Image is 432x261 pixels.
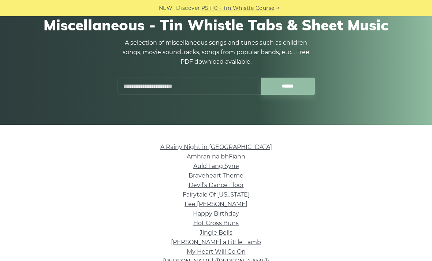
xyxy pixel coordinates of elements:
[185,201,247,208] a: Fee [PERSON_NAME]
[201,4,275,12] a: PST10 - Tin Whistle Course
[176,4,200,12] span: Discover
[171,239,261,246] a: [PERSON_NAME] a Little Lamb
[117,38,315,67] p: A selection of miscellaneous songs and tunes such as children songs, movie soundtracks, songs fro...
[21,16,411,34] h1: Miscellaneous - Tin Whistle Tabs & Sheet Music
[189,172,243,179] a: Braveheart Theme
[193,210,239,217] a: Happy Birthday
[159,4,174,12] span: NEW:
[193,220,239,227] a: Hot Cross Buns
[200,230,232,236] a: Jingle Bells
[189,182,244,189] a: Devil’s Dance Floor
[193,163,239,170] a: Auld Lang Syne
[160,144,272,151] a: A Rainy Night in [GEOGRAPHIC_DATA]
[187,153,245,160] a: Amhran na bhFiann
[183,191,250,198] a: Fairytale Of [US_STATE]
[187,249,246,256] a: My Heart Will Go On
